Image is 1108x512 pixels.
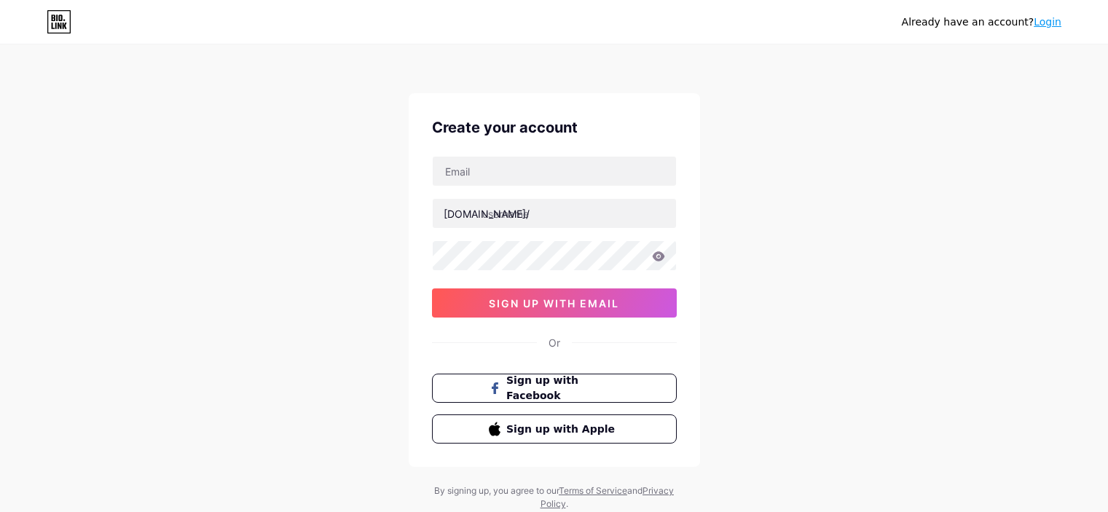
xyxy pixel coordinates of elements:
[431,484,678,511] div: By signing up, you agree to our and .
[1034,16,1061,28] a: Login
[549,335,560,350] div: Or
[433,199,676,228] input: username
[489,297,619,310] span: sign up with email
[902,15,1061,30] div: Already have an account?
[506,373,619,403] span: Sign up with Facebook
[432,117,677,138] div: Create your account
[559,485,627,496] a: Terms of Service
[432,374,677,403] button: Sign up with Facebook
[506,422,619,437] span: Sign up with Apple
[432,288,677,318] button: sign up with email
[433,157,676,186] input: Email
[432,414,677,444] button: Sign up with Apple
[444,206,530,221] div: [DOMAIN_NAME]/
